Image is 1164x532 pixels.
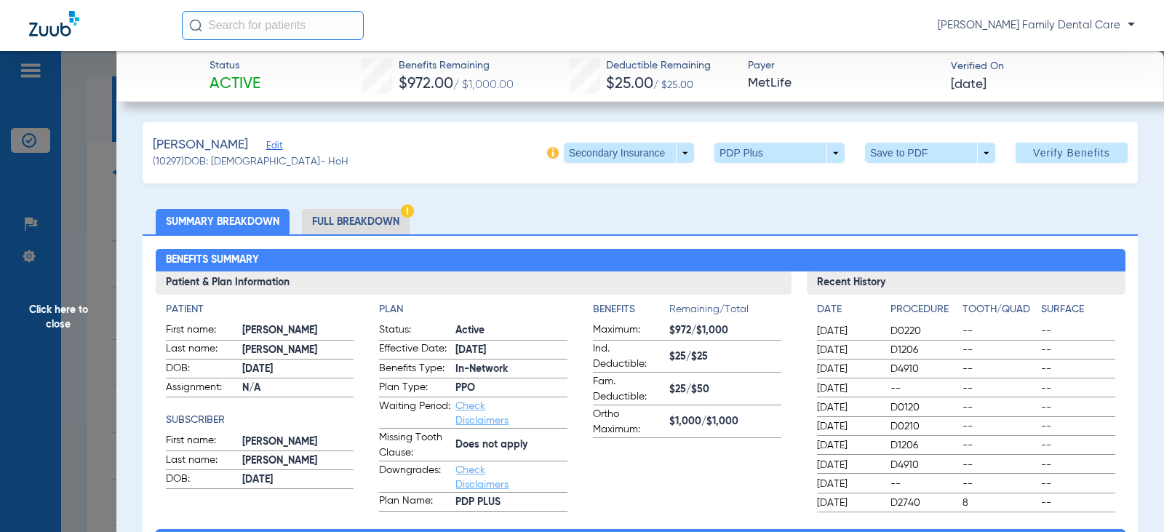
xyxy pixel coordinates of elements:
app-breakdown-title: Procedure [890,302,957,322]
span: [DATE] [817,419,878,434]
span: [DATE] [817,496,878,510]
span: $972/$1,000 [669,323,781,338]
span: [DATE] [817,343,878,357]
li: Summary Breakdown [156,209,290,234]
h4: Benefits [593,302,669,317]
h4: Procedure [890,302,957,317]
span: [PERSON_NAME] [242,453,354,469]
h3: Recent History [807,271,1125,295]
span: [PERSON_NAME] [242,343,354,358]
span: [PERSON_NAME] [242,434,354,450]
app-breakdown-title: Benefits [593,302,669,322]
span: N/A [242,381,354,396]
span: Downgrades: [379,463,450,492]
h4: Patient [166,302,354,317]
span: Last name: [166,453,237,470]
button: Verify Benefits [1016,143,1128,163]
span: First name: [166,433,237,450]
li: Full Breakdown [302,209,410,234]
h4: Date [817,302,878,317]
button: Secondary Insurance [564,143,694,163]
span: First name: [166,322,237,340]
span: / $25.00 [653,80,693,90]
span: Maximum: [593,322,664,340]
span: Effective Date: [379,341,450,359]
span: [PERSON_NAME] [242,323,354,338]
span: Plan Type: [379,380,450,397]
span: -- [1041,477,1115,491]
span: -- [962,324,1036,338]
span: D2740 [890,496,957,510]
span: Plan Name: [379,493,450,511]
span: Assignment: [166,380,237,397]
span: Active [210,74,260,95]
span: -- [962,419,1036,434]
span: Remaining/Total [669,302,781,322]
span: Does not apply [455,437,567,453]
h4: Plan [379,302,567,317]
h3: Patient & Plan Information [156,271,792,295]
span: -- [962,458,1036,472]
span: [DATE] [455,343,567,358]
button: PDP Plus [714,143,845,163]
span: -- [962,400,1036,415]
span: -- [1041,381,1115,396]
span: DOB: [166,472,237,489]
span: -- [890,477,957,491]
span: DOB: [166,361,237,378]
span: PDP PLUS [455,495,567,510]
h4: Tooth/Quad [962,302,1036,317]
span: Waiting Period: [379,399,450,428]
span: -- [1041,419,1115,434]
span: [DATE] [817,458,878,472]
span: In-Network [455,362,567,377]
a: Check Disclaimers [455,401,509,426]
span: D0220 [890,324,957,338]
span: Payer [748,58,938,74]
span: [DATE] [242,472,354,488]
span: Verified On [951,59,1141,74]
h4: Surface [1041,302,1115,317]
span: D0120 [890,400,957,415]
span: D4910 [890,458,957,472]
span: -- [1041,362,1115,376]
span: -- [962,362,1036,376]
span: [DATE] [817,324,878,338]
span: -- [1041,438,1115,453]
span: [PERSON_NAME] Family Dental Care [938,18,1135,33]
span: -- [1041,400,1115,415]
app-breakdown-title: Tooth/Quad [962,302,1036,322]
span: $25.00 [606,76,653,92]
a: Check Disclaimers [455,465,509,490]
button: Save to PDF [865,143,995,163]
span: -- [1041,343,1115,357]
span: Status: [379,322,450,340]
span: -- [1041,458,1115,472]
span: (10297) DOB: [DEMOGRAPHIC_DATA] - HoH [153,154,348,170]
span: [DATE] [817,381,878,396]
span: -- [1041,496,1115,510]
span: $25/$50 [669,382,781,397]
span: Last name: [166,341,237,359]
img: Search Icon [189,19,202,32]
span: / $1,000.00 [453,79,514,91]
h4: Subscriber [166,413,354,428]
span: Verify Benefits [1033,147,1110,159]
h2: Benefits Summary [156,249,1125,272]
span: Missing Tooth Clause: [379,430,450,461]
span: $25/$25 [669,349,781,365]
span: -- [962,438,1036,453]
app-breakdown-title: Surface [1041,302,1115,322]
span: D1206 [890,343,957,357]
span: Active [455,323,567,338]
span: -- [962,477,1036,491]
span: Benefits Remaining [399,58,514,74]
span: Ind. Deductible: [593,341,664,372]
span: PPO [455,381,567,396]
span: 8 [962,496,1036,510]
span: Ortho Maximum: [593,407,664,437]
span: $1,000/$1,000 [669,414,781,429]
img: info-icon [547,147,559,159]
